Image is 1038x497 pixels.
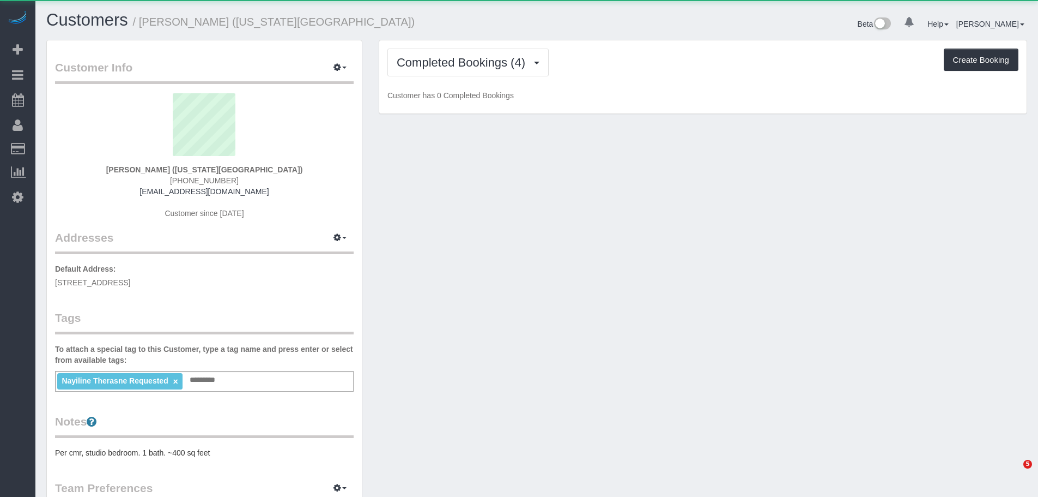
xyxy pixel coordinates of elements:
[133,16,415,28] small: / [PERSON_NAME] ([US_STATE][GEOGRAPHIC_DATA])
[62,376,168,385] span: Nayiline Therasne Requested
[139,187,269,196] a: [EMAIL_ADDRESS][DOMAIN_NAME]
[397,56,531,69] span: Completed Bookings (4)
[387,90,1018,101] p: Customer has 0 Completed Bookings
[55,414,354,438] legend: Notes
[55,344,354,366] label: To attach a special tag to this Customer, type a tag name and press enter or select from availabl...
[387,49,549,76] button: Completed Bookings (4)
[944,49,1018,71] button: Create Booking
[55,59,354,84] legend: Customer Info
[1023,460,1032,469] span: 5
[165,209,244,218] span: Customer since [DATE]
[1001,460,1027,486] iframe: Intercom live chat
[106,165,303,174] strong: [PERSON_NAME] ([US_STATE][GEOGRAPHIC_DATA])
[858,20,891,28] a: Beta
[170,176,239,185] span: [PHONE_NUMBER]
[873,17,891,32] img: New interface
[173,377,178,386] a: ×
[55,264,116,274] label: Default Address:
[956,20,1024,28] a: [PERSON_NAME]
[927,20,949,28] a: Help
[55,447,354,458] pre: Per cmr, studio bedroom. 1 bath. ~400 sq feet
[55,278,130,287] span: [STREET_ADDRESS]
[7,11,28,26] img: Automaid Logo
[55,310,354,334] legend: Tags
[46,10,128,29] a: Customers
